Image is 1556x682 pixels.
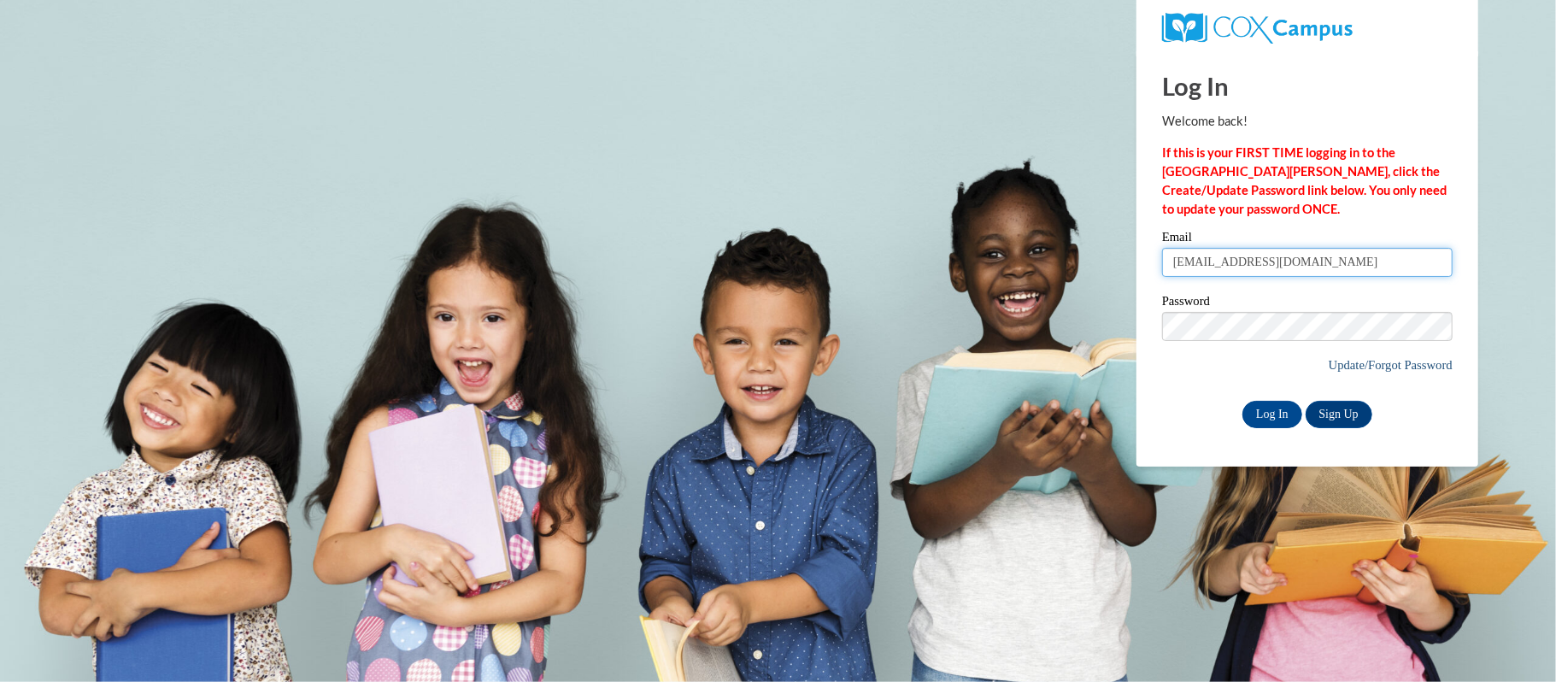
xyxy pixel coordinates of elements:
[1162,231,1453,248] label: Email
[1242,401,1302,428] input: Log In
[1162,145,1447,216] strong: If this is your FIRST TIME logging in to the [GEOGRAPHIC_DATA][PERSON_NAME], click the Create/Upd...
[1306,401,1372,428] a: Sign Up
[1329,358,1453,372] a: Update/Forgot Password
[1162,68,1453,103] h1: Log In
[1162,20,1353,34] a: COX Campus
[1162,295,1453,312] label: Password
[1162,13,1353,44] img: COX Campus
[1162,112,1453,131] p: Welcome back!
